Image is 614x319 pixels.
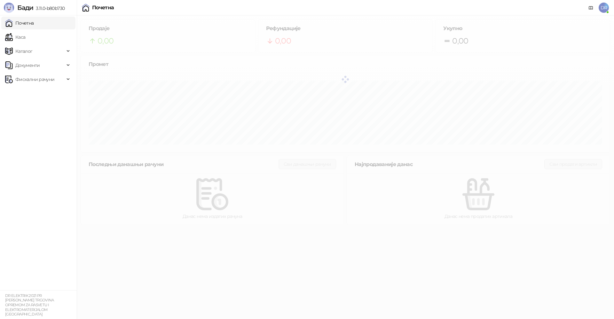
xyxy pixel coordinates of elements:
span: Бади [17,4,33,12]
a: Почетна [5,17,34,29]
span: DR [599,3,609,13]
span: 3.11.0-b80b730 [33,5,65,11]
img: Logo [4,3,14,13]
small: DR ELEKTRIK 2021 PR [PERSON_NAME] TRGOVINA OPREMOM ZA RASVETU I ELEKTROMATERIJALOM [GEOGRAPHIC_DATA] [5,293,54,317]
span: Фискални рачуни [15,73,54,86]
span: Каталог [15,45,33,58]
div: Почетна [92,5,114,10]
span: Документи [15,59,40,72]
a: Каса [5,31,25,44]
a: Документација [586,3,596,13]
